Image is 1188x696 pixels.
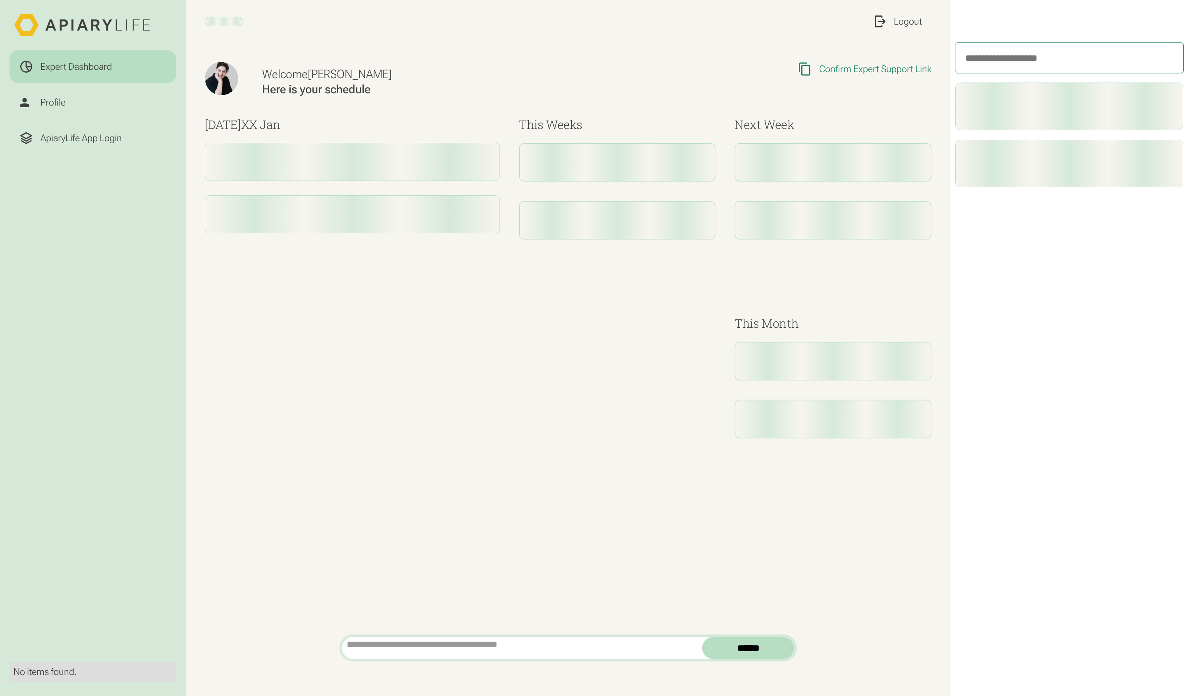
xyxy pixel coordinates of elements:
[241,117,281,132] span: XX Jan
[262,82,594,97] div: Here is your schedule
[308,67,392,81] span: [PERSON_NAME]
[262,67,594,82] div: Welcome
[519,115,715,133] h3: This Weeks
[13,666,172,678] div: No items found.
[894,15,922,27] div: Logout
[10,50,176,83] a: Expert Dashboard
[819,63,931,75] div: Confirm Expert Support Link
[40,132,122,144] div: ApiaryLife App Login
[205,115,500,133] h3: [DATE]
[40,61,112,73] div: Expert Dashboard
[735,115,931,133] h3: Next Week
[863,5,931,38] a: Logout
[735,314,931,332] h3: This Month
[40,96,66,108] div: Profile
[10,86,176,119] a: Profile
[10,121,176,155] a: ApiaryLife App Login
